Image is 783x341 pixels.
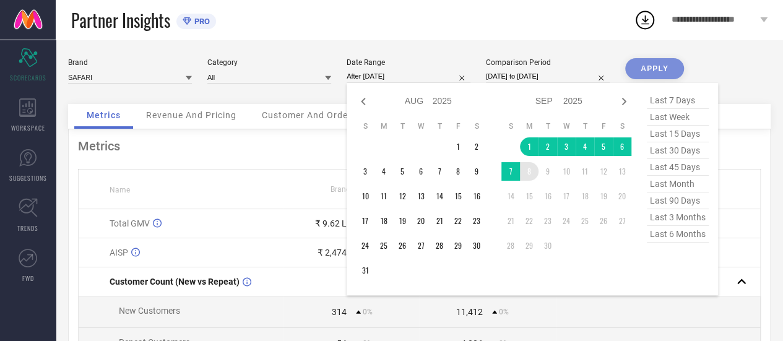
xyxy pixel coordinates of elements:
[501,187,520,205] td: Sun Sep 14 2025
[356,162,374,181] td: Sun Aug 03 2025
[647,159,709,176] span: last 45 days
[613,187,631,205] td: Sat Sep 20 2025
[412,121,430,131] th: Wednesday
[68,58,192,67] div: Brand
[412,187,430,205] td: Wed Aug 13 2025
[430,212,449,230] td: Thu Aug 21 2025
[594,162,613,181] td: Fri Sep 12 2025
[557,162,576,181] td: Wed Sep 10 2025
[647,109,709,126] span: last week
[539,137,557,156] td: Tue Sep 02 2025
[110,248,128,257] span: AISP
[78,139,761,153] div: Metrics
[191,17,210,26] span: PRO
[557,187,576,205] td: Wed Sep 17 2025
[647,209,709,226] span: last 3 months
[576,162,594,181] td: Thu Sep 11 2025
[501,121,520,131] th: Sunday
[594,121,613,131] th: Friday
[520,162,539,181] td: Mon Sep 08 2025
[449,212,467,230] td: Fri Aug 22 2025
[363,308,373,316] span: 0%
[393,212,412,230] td: Tue Aug 19 2025
[613,212,631,230] td: Sat Sep 27 2025
[393,162,412,181] td: Tue Aug 05 2025
[647,92,709,109] span: last 7 days
[356,121,374,131] th: Sunday
[647,126,709,142] span: last 15 days
[207,58,331,67] div: Category
[374,162,393,181] td: Mon Aug 04 2025
[315,218,347,228] div: ₹ 9.62 L
[539,121,557,131] th: Tuesday
[356,212,374,230] td: Sun Aug 17 2025
[110,218,150,228] span: Total GMV
[318,248,347,257] div: ₹ 2,474
[356,236,374,255] td: Sun Aug 24 2025
[374,212,393,230] td: Mon Aug 18 2025
[613,121,631,131] th: Saturday
[331,185,371,194] span: Brand Value
[71,7,170,33] span: Partner Insights
[576,187,594,205] td: Thu Sep 18 2025
[467,236,486,255] td: Sat Aug 30 2025
[449,162,467,181] td: Fri Aug 08 2025
[467,187,486,205] td: Sat Aug 16 2025
[374,187,393,205] td: Mon Aug 11 2025
[576,212,594,230] td: Thu Sep 25 2025
[22,274,34,283] span: FWD
[467,121,486,131] th: Saturday
[647,142,709,159] span: last 30 days
[467,212,486,230] td: Sat Aug 23 2025
[634,9,656,31] div: Open download list
[87,110,121,120] span: Metrics
[594,187,613,205] td: Fri Sep 19 2025
[347,58,470,67] div: Date Range
[146,110,236,120] span: Revenue And Pricing
[412,212,430,230] td: Wed Aug 20 2025
[486,58,610,67] div: Comparison Period
[374,236,393,255] td: Mon Aug 25 2025
[576,137,594,156] td: Thu Sep 04 2025
[557,212,576,230] td: Wed Sep 24 2025
[557,121,576,131] th: Wednesday
[449,121,467,131] th: Friday
[647,176,709,192] span: last month
[499,308,509,316] span: 0%
[501,236,520,255] td: Sun Sep 28 2025
[539,212,557,230] td: Tue Sep 23 2025
[520,236,539,255] td: Mon Sep 29 2025
[430,162,449,181] td: Thu Aug 07 2025
[11,123,45,132] span: WORKSPACE
[594,137,613,156] td: Fri Sep 05 2025
[467,137,486,156] td: Sat Aug 02 2025
[110,186,130,194] span: Name
[332,307,347,317] div: 314
[520,212,539,230] td: Mon Sep 22 2025
[467,162,486,181] td: Sat Aug 09 2025
[262,110,357,120] span: Customer And Orders
[539,236,557,255] td: Tue Sep 30 2025
[449,137,467,156] td: Fri Aug 01 2025
[10,73,46,82] span: SCORECARDS
[594,212,613,230] td: Fri Sep 26 2025
[647,226,709,243] span: last 6 months
[613,137,631,156] td: Sat Sep 06 2025
[456,307,483,317] div: 11,412
[539,187,557,205] td: Tue Sep 16 2025
[520,137,539,156] td: Mon Sep 01 2025
[647,192,709,209] span: last 90 days
[110,277,240,287] span: Customer Count (New vs Repeat)
[539,162,557,181] td: Tue Sep 09 2025
[501,212,520,230] td: Sun Sep 21 2025
[393,187,412,205] td: Tue Aug 12 2025
[576,121,594,131] th: Thursday
[119,306,180,316] span: New Customers
[430,236,449,255] td: Thu Aug 28 2025
[412,236,430,255] td: Wed Aug 27 2025
[374,121,393,131] th: Monday
[520,121,539,131] th: Monday
[430,121,449,131] th: Thursday
[430,187,449,205] td: Thu Aug 14 2025
[449,187,467,205] td: Fri Aug 15 2025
